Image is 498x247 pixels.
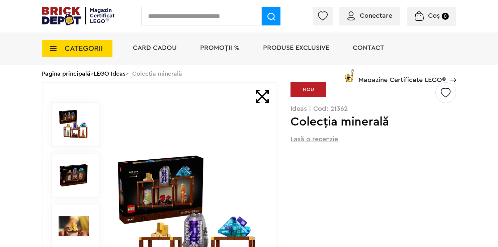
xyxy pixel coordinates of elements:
a: Card Cadou [133,45,177,51]
span: Conectare [360,12,392,19]
img: Colecţia minerală LEGO 21362 [59,211,89,241]
h1: Colecţia minerală [290,116,434,128]
p: Ideas | Cod: 21362 [290,105,456,112]
a: Magazine Certificate LEGO® [446,68,456,75]
img: Colecţia minerală [59,160,89,190]
span: Magazine Certificate LEGO® [358,68,446,83]
a: Contact [353,45,384,51]
a: PROMOȚII % [200,45,240,51]
img: Colecţia minerală [59,109,89,140]
a: Conectare [347,12,392,19]
small: 0 [442,13,449,20]
span: CATEGORII [65,45,103,52]
span: Lasă o recenzie [290,135,338,144]
span: Coș [428,12,440,19]
a: Produse exclusive [263,45,329,51]
div: NOU [290,82,326,97]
